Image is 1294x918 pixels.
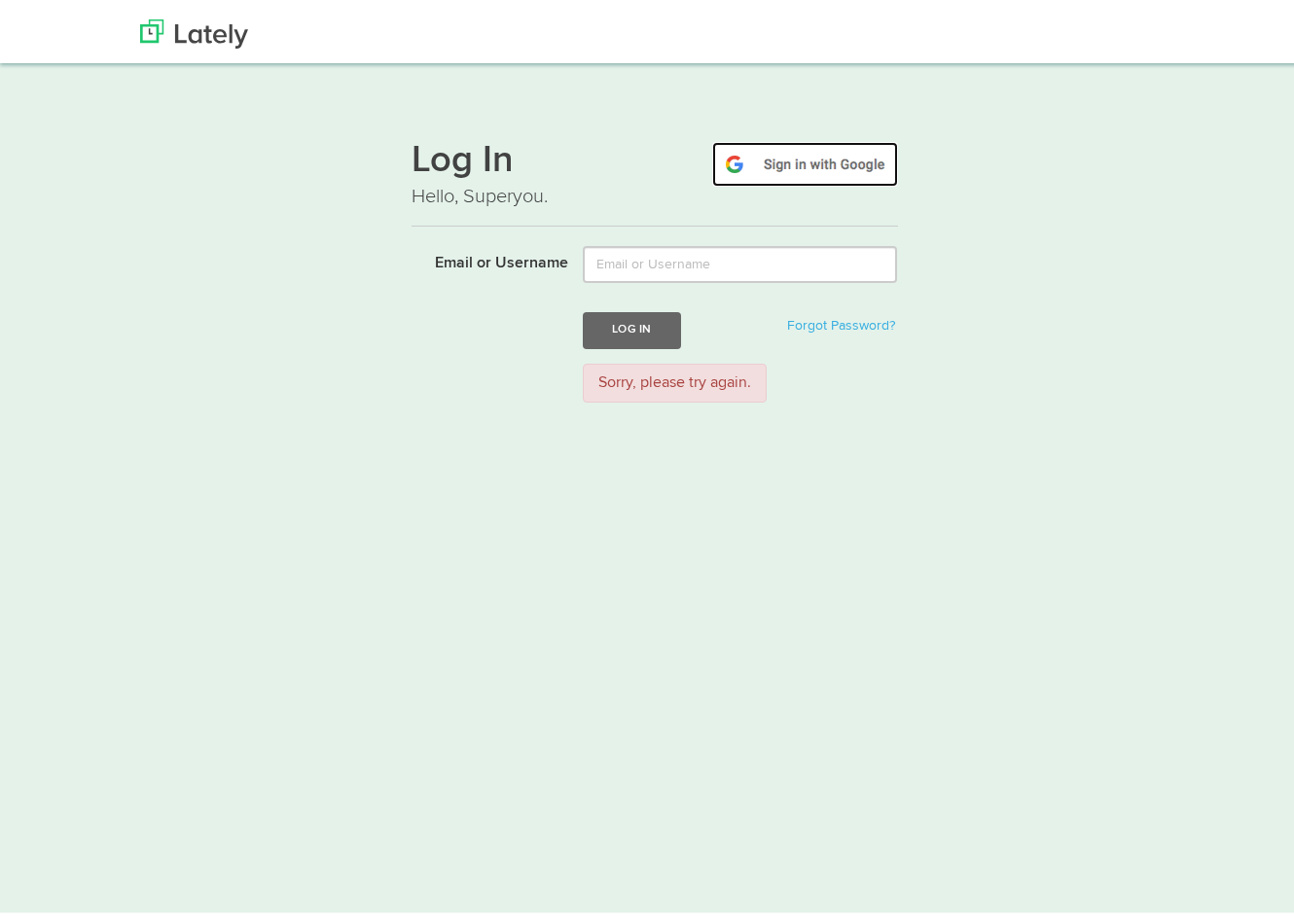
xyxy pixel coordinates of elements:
div: Sorry, please try again. [583,359,767,399]
img: Lately [140,15,248,44]
p: Hello, Superyou. [412,178,898,206]
input: Email or Username [583,241,897,278]
a: Forgot Password? [787,314,895,328]
button: Log In [583,307,680,343]
label: Email or Username [397,241,569,270]
h1: Log In [412,137,898,178]
img: google-signin.png [712,137,898,182]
